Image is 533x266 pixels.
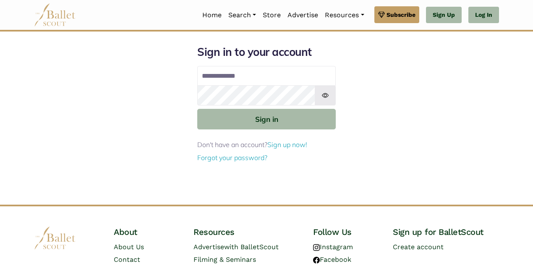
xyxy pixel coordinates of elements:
a: Sign up now! [267,140,307,149]
span: Subscribe [387,10,415,19]
h4: About [114,226,180,237]
a: Facebook [313,255,351,263]
a: Log In [468,7,499,24]
img: facebook logo [313,257,320,263]
p: Don't have an account? [197,140,336,150]
a: Sign Up [426,7,462,24]
button: Sign in [197,109,336,129]
a: Filming & Seminars [193,255,256,263]
a: Advertise [284,6,321,24]
a: Resources [321,6,367,24]
a: Create account [393,243,444,251]
h4: Resources [193,226,300,237]
a: Instagram [313,243,353,251]
h4: Follow Us [313,226,379,237]
a: Subscribe [374,6,419,23]
span: with BalletScout [224,243,279,251]
a: Advertisewith BalletScout [193,243,279,251]
a: Home [199,6,225,24]
a: Forgot your password? [197,153,267,162]
a: Store [259,6,284,24]
img: logo [34,226,76,250]
a: Search [225,6,259,24]
img: instagram logo [313,244,320,251]
h1: Sign in to your account [197,45,336,59]
a: Contact [114,255,140,263]
h4: Sign up for BalletScout [393,226,499,237]
a: About Us [114,243,144,251]
img: gem.svg [378,10,385,19]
